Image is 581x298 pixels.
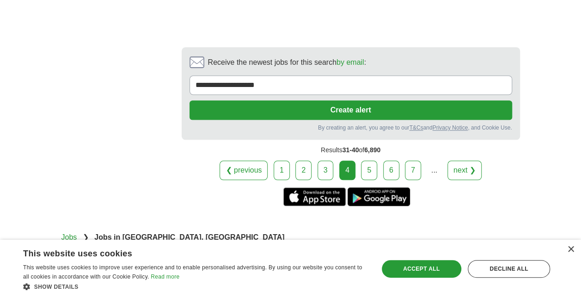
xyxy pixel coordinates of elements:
[208,57,366,68] span: Receive the newest jobs for this search :
[318,161,334,180] a: 3
[383,161,399,180] a: 6
[274,161,290,180] a: 1
[339,161,355,180] div: 4
[432,124,468,131] a: Privacy Notice
[348,187,410,206] a: Get the Android app
[342,146,359,154] span: 31-40
[361,161,377,180] a: 5
[364,146,380,154] span: 6,890
[83,233,89,241] span: ❯
[567,246,574,253] div: Close
[468,260,550,278] div: Decline all
[336,58,364,66] a: by email
[94,233,284,241] strong: Jobs in [GEOGRAPHIC_DATA], [GEOGRAPHIC_DATA]
[61,233,77,241] a: Jobs
[151,273,179,280] a: Read more, opens a new window
[283,187,346,206] a: Get the iPhone app
[23,264,362,280] span: This website uses cookies to improve user experience and to enable personalised advertising. By u...
[425,161,443,180] div: ...
[405,161,421,180] a: 7
[23,245,345,259] div: This website uses cookies
[409,124,423,131] a: T&Cs
[182,140,520,161] div: Results of
[190,124,512,132] div: By creating an alert, you agree to our and , and Cookie Use.
[190,100,512,120] button: Create alert
[295,161,312,180] a: 2
[382,260,461,278] div: Accept all
[220,161,268,180] a: ❮ previous
[34,284,79,290] span: Show details
[23,282,368,291] div: Show details
[447,161,482,180] a: next ❯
